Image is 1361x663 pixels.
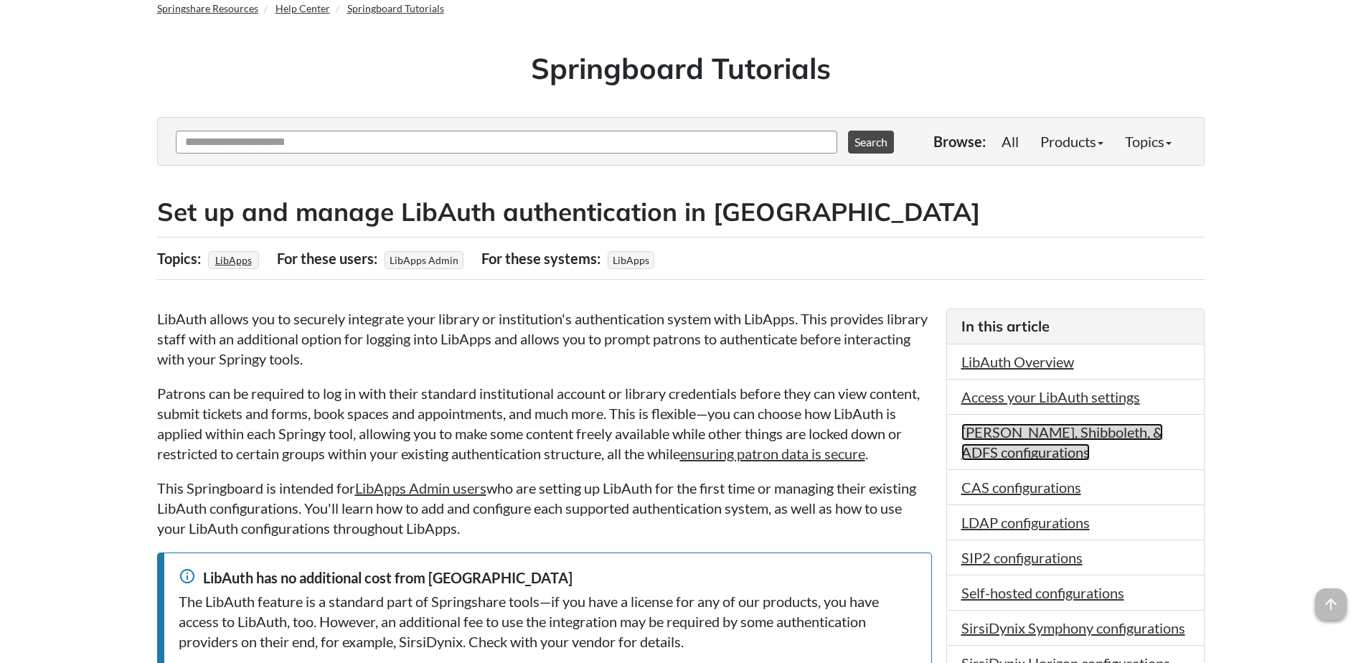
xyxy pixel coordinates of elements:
a: Springboard Tutorials [347,2,444,14]
a: Topics [1114,127,1182,156]
button: Search [848,131,894,154]
p: LibAuth allows you to securely integrate your library or institution's authentication system with... [157,309,932,369]
a: LibApps Admin users [355,479,486,497]
a: Products [1030,127,1114,156]
span: LibApps [608,251,654,269]
span: info [179,568,196,585]
p: Patrons can be required to log in with their standard institutional account or library credential... [157,383,932,464]
a: Access your LibAuth settings [961,388,1140,405]
span: arrow_upward [1315,588,1347,620]
p: This Springboard is intended for who are setting up LibAuth for the first time or managing their ... [157,478,932,538]
div: LibAuth has no additional cost from [GEOGRAPHIC_DATA] [179,568,917,588]
div: The LibAuth feature is a standard part of Springshare tools—if you have a license for any of our ... [179,591,917,652]
a: SirsiDynix Symphony configurations [961,619,1185,636]
a: [PERSON_NAME], Shibboleth, & ADFS configurations [961,423,1163,461]
div: For these users: [277,245,381,272]
a: All [991,127,1030,156]
a: ensuring patron data is secure [680,445,865,462]
a: Self-hosted configurations [961,584,1124,601]
h1: Springboard Tutorials [168,48,1194,88]
a: LibAuth Overview [961,353,1074,370]
a: LDAP configurations [961,514,1090,531]
h2: Set up and manage LibAuth authentication in [GEOGRAPHIC_DATA] [157,194,1205,230]
a: Springshare Resources [157,2,258,14]
p: Browse: [933,131,986,151]
a: arrow_upward [1315,590,1347,607]
a: Help Center [276,2,330,14]
a: LibApps [213,250,254,271]
span: LibApps Admin [385,251,463,269]
h3: In this article [961,316,1190,337]
a: SIP2 configurations [961,549,1083,566]
a: CAS configurations [961,479,1081,496]
div: Topics: [157,245,204,272]
div: For these systems: [481,245,604,272]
